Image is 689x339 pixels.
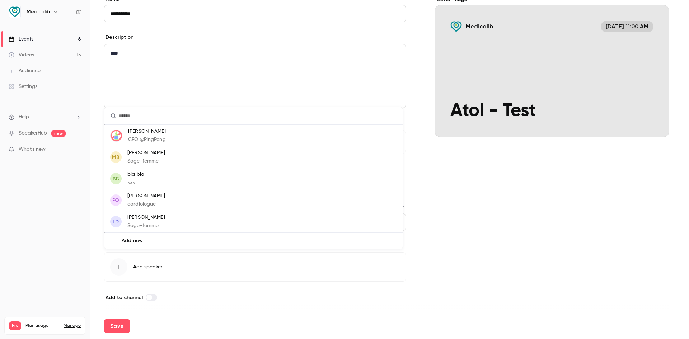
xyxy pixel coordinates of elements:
p: [PERSON_NAME] [127,214,165,221]
span: BB [113,175,119,183]
img: Rudy Banlier [111,130,122,141]
p: Sage-femme [127,222,165,230]
p: cardiologue [127,201,165,208]
p: xxx [127,179,144,187]
p: [PERSON_NAME] [127,192,165,200]
span: LD [113,218,119,226]
span: FO [112,197,119,204]
span: Add new [122,237,143,245]
p: Sage-femme [127,157,165,165]
p: CEO @PingPong [128,136,166,143]
p: bla bla [127,171,144,178]
p: [PERSON_NAME] [128,128,166,135]
span: MB [112,154,119,161]
p: [PERSON_NAME] [127,149,165,157]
